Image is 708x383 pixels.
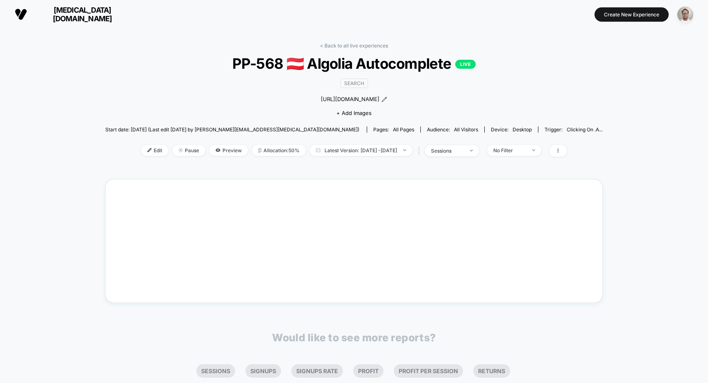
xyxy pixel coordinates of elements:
img: end [179,148,183,152]
span: Preview [209,145,248,156]
button: [MEDICAL_DATA][DOMAIN_NAME] [12,5,134,23]
span: Allocation: 50% [252,145,306,156]
li: Returns [473,364,510,378]
span: Latest Version: [DATE] - [DATE] [310,145,412,156]
span: Edit [141,145,168,156]
span: [MEDICAL_DATA][DOMAIN_NAME] [33,6,132,23]
img: ppic [677,7,693,23]
span: [URL][DOMAIN_NAME] [321,95,379,104]
li: Profit [353,364,383,378]
div: Trigger: [545,126,603,133]
div: Audience: [427,126,478,133]
span: Start date: [DATE] (Last edit [DATE] by [PERSON_NAME][EMAIL_ADDRESS][MEDICAL_DATA][DOMAIN_NAME]) [105,126,359,133]
li: Profit Per Session [394,364,463,378]
div: sessions [431,148,464,154]
img: calendar [316,148,320,152]
li: Signups Rate [291,364,343,378]
span: Pause [172,145,205,156]
p: Would like to see more reports? [272,331,436,344]
img: edit [147,148,152,152]
span: all pages [393,126,414,133]
span: Device: [484,126,538,133]
span: SEARCH [340,79,368,88]
img: end [532,149,535,151]
span: PP-568 🇦🇹 Algolia Autocomplete [130,55,578,72]
div: No Filter [493,147,526,153]
span: + Add Images [336,110,372,116]
p: LIVE [455,60,476,69]
img: rebalance [258,148,261,153]
img: Visually logo [15,8,27,20]
li: Signups [245,364,281,378]
button: ppic [675,6,696,23]
a: < Back to all live experiences [320,43,388,49]
span: All Visitors [454,126,478,133]
span: Clicking on .a... [567,126,603,133]
span: desktop [513,126,532,133]
span: | [416,145,425,157]
button: Create New Experience [595,7,669,22]
div: Pages: [373,126,414,133]
li: Sessions [196,364,235,378]
img: end [470,150,473,151]
img: end [403,149,406,151]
